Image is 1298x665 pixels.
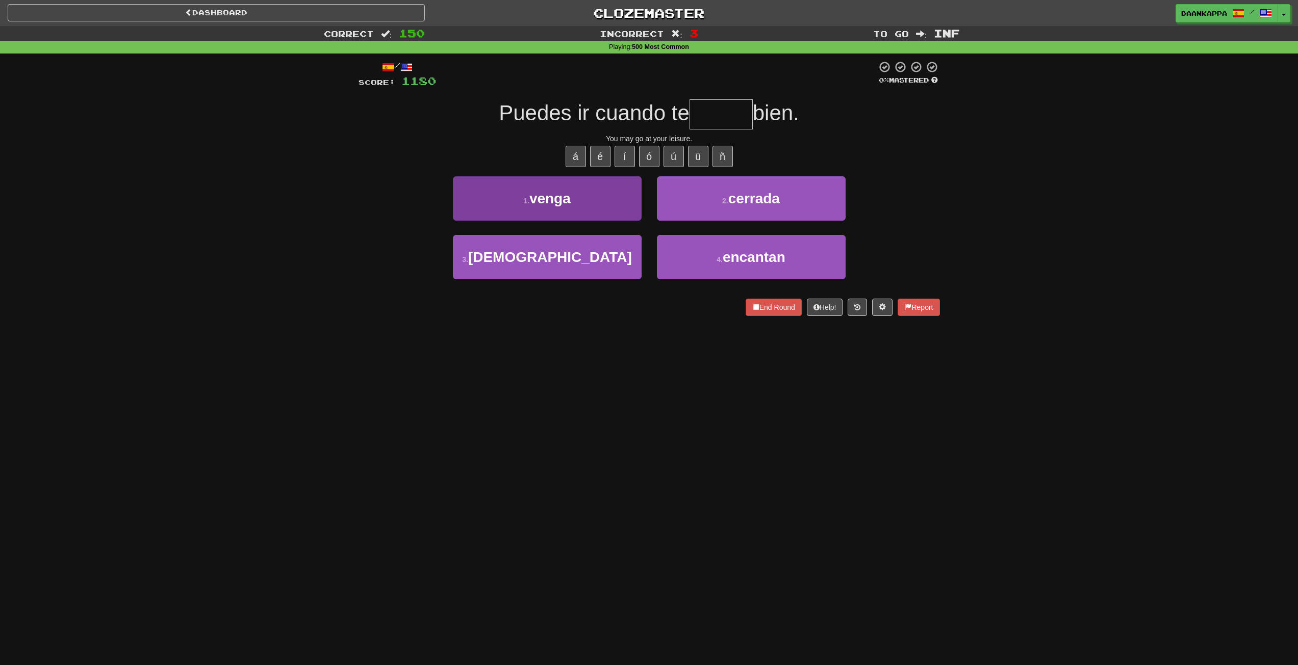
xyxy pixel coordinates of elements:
[401,74,436,87] span: 1180
[712,146,733,167] button: ñ
[639,146,659,167] button: ó
[1181,9,1227,18] span: DaanKappa
[753,101,799,125] span: bien.
[1250,8,1255,15] span: /
[916,30,927,38] span: :
[440,4,857,22] a: Clozemaster
[688,146,708,167] button: ü
[657,235,846,279] button: 4.encantan
[717,255,723,263] small: 4 .
[468,249,632,265] span: [DEMOGRAPHIC_DATA]
[807,299,843,316] button: Help!
[324,29,374,39] span: Correct
[359,61,436,73] div: /
[590,146,610,167] button: é
[529,191,571,206] span: venga
[566,146,586,167] button: á
[728,191,780,206] span: cerrada
[359,134,940,144] div: You may go at your leisure.
[934,27,960,39] span: Inf
[848,299,867,316] button: Round history (alt+y)
[499,101,690,125] span: Puedes ir cuando te
[359,78,395,87] span: Score:
[399,27,425,39] span: 150
[746,299,802,316] button: End Round
[723,249,785,265] span: encantan
[690,27,698,39] span: 3
[873,29,909,39] span: To go
[877,76,940,85] div: Mastered
[898,299,939,316] button: Report
[632,43,689,50] strong: 500 Most Common
[657,176,846,221] button: 2.cerrada
[381,30,392,38] span: :
[8,4,425,21] a: Dashboard
[722,197,728,205] small: 2 .
[600,29,664,39] span: Incorrect
[453,176,642,221] button: 1.venga
[615,146,635,167] button: í
[462,255,468,263] small: 3 .
[523,197,529,205] small: 1 .
[664,146,684,167] button: ú
[671,30,682,38] span: :
[879,76,889,84] span: 0 %
[1176,4,1278,22] a: DaanKappa /
[453,235,642,279] button: 3.[DEMOGRAPHIC_DATA]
